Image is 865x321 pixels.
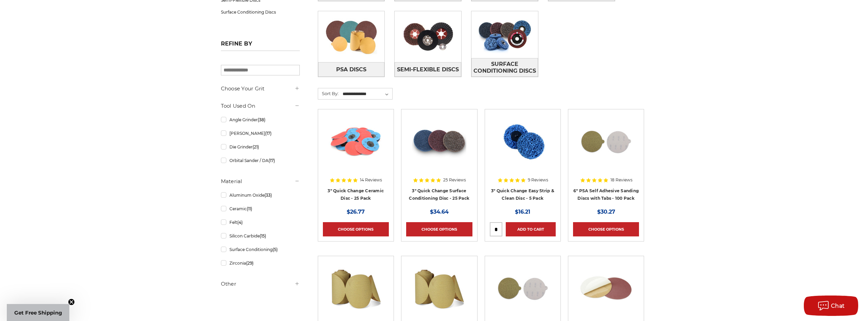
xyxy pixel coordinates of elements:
a: Surface Conditioning Discs [471,58,538,77]
a: Ceramic [221,203,300,215]
span: (17) [265,131,272,136]
a: 3" Quick Change Easy Strip & Clean Disc - 5 Pack [491,188,554,201]
span: (38) [258,117,265,122]
span: (17) [269,158,275,163]
h5: Refine by [221,40,300,51]
span: Semi-Flexible Discs [397,64,459,75]
a: 6" PSA Self Adhesive Sanding Discs with Tabs - 100 Pack [573,188,639,201]
a: 6 inch psa sanding disc [573,114,639,180]
div: Get Free ShippingClose teaser [7,304,69,321]
span: 25 Reviews [443,178,466,182]
a: 3 inch blue strip it quick change discs by BHA [490,114,556,180]
img: 5 inch Aluminum Oxide PSA Sanding Disc with Cloth Backing [579,261,633,315]
a: Surface Conditioning Discs [221,6,300,18]
select: Sort By: [342,89,392,99]
span: (4) [237,220,243,225]
a: Angle Grinder [221,114,300,126]
a: Zirconia [221,257,300,269]
a: Choose Options [323,222,389,236]
h5: Other [221,280,300,288]
img: 5" Sticky Backed Sanding Discs on a roll [412,261,466,315]
a: Semi-Flexible Discs [395,62,461,77]
img: 3 inch ceramic roloc discs [329,114,383,168]
span: (33) [264,193,272,198]
a: [PERSON_NAME] [221,127,300,139]
button: Chat [804,296,858,316]
img: Semi-Flexible Discs [395,13,461,60]
a: PSA Discs [318,62,385,77]
a: 3-inch surface conditioning quick change disc by Black Hawk Abrasives [406,114,472,180]
img: 3-inch surface conditioning quick change disc by Black Hawk Abrasives [412,114,466,168]
span: PSA Discs [336,64,366,75]
span: Chat [831,303,845,309]
span: 9 Reviews [528,178,548,182]
span: $26.77 [347,209,365,215]
h5: Choose Your Grit [221,85,300,93]
span: (11) [247,206,252,211]
button: Close teaser [68,299,75,305]
a: Aluminum Oxide [221,189,300,201]
a: Add to Cart [506,222,556,236]
span: $30.27 [597,209,615,215]
span: Get Free Shipping [14,309,62,316]
a: 3 inch ceramic roloc discs [323,114,389,180]
a: Choose Options [406,222,472,236]
span: $34.64 [430,209,449,215]
img: 6" DA Sanding Discs on a Roll [329,261,383,315]
a: Choose Options [573,222,639,236]
img: Surface Conditioning Discs [471,11,538,58]
span: (15) [260,233,266,238]
a: 3" Quick Change Ceramic Disc - 25 Pack [328,188,384,201]
img: 6 inch psa sanding disc [579,114,633,168]
h5: Material [221,177,300,185]
span: (21) [253,144,259,149]
a: Die Grinder [221,141,300,153]
label: Sort By: [318,88,339,99]
a: 3" Quick Change Surface Conditioning Disc - 25 Pack [409,188,469,201]
a: Orbital Sander / DA [221,155,300,166]
span: (29) [246,261,254,266]
span: $16.21 [515,209,530,215]
img: 5 inch PSA Disc [496,261,550,315]
a: Surface Conditioning [221,244,300,255]
a: Silicon Carbide [221,230,300,242]
img: 3 inch blue strip it quick change discs by BHA [495,114,550,168]
span: 14 Reviews [360,178,382,182]
span: (5) [273,247,278,252]
h5: Tool Used On [221,102,300,110]
a: Felt [221,216,300,228]
img: PSA Discs [318,13,385,60]
span: Surface Conditioning Discs [472,58,538,77]
span: 18 Reviews [610,178,633,182]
